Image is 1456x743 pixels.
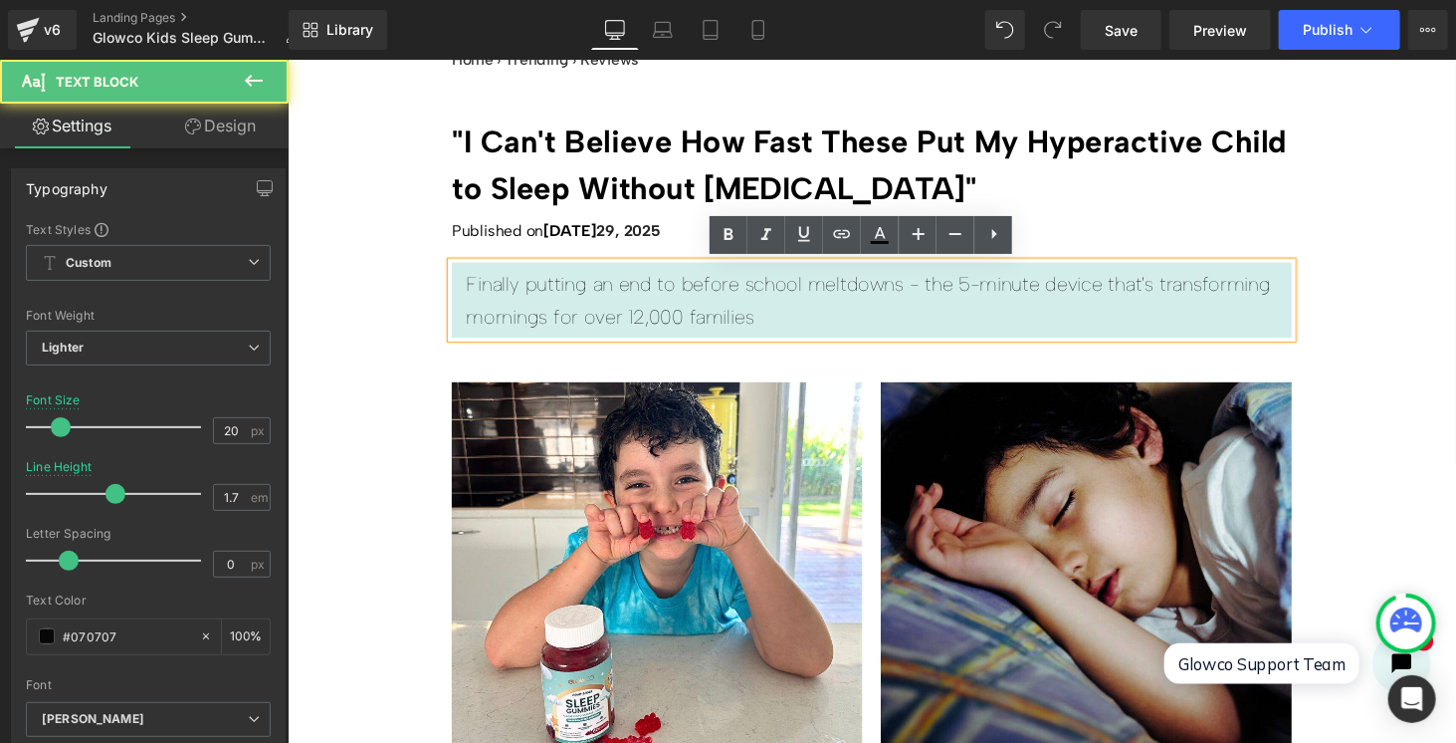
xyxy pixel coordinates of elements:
[639,10,687,50] a: Laptop
[93,30,277,46] span: Glowco Kids Sleep Gummies
[26,460,92,474] div: Line Height
[591,10,639,50] a: Desktop
[1169,10,1271,50] a: Preview
[93,10,314,26] a: Landing Pages
[264,167,318,186] strong: [DATE]
[148,104,293,148] a: Design
[26,527,271,541] div: Letter Spacing
[1193,20,1247,41] span: Preview
[26,393,81,407] div: Font Size
[889,576,1195,669] iframe: Tidio Chat
[66,255,111,272] b: Custom
[26,309,271,323] div: Font Weight
[1105,20,1138,41] span: Save
[1408,10,1448,50] button: More
[251,491,268,504] span: em
[56,74,138,90] span: Text Block
[169,165,1035,189] p: Published on
[184,214,1020,282] p: Finally putting an end to before school meltdowns - the 5-minute device that's transforming morni...
[251,424,268,437] span: px
[222,619,270,654] div: %
[734,10,782,50] a: Mobile
[26,169,107,197] div: Typography
[26,678,271,692] div: Font
[63,625,190,647] input: Color
[169,62,1035,157] h1: "I Can't Believe How Fast These Put My Hyperactive Child to Sleep Without [MEDICAL_DATA]"
[42,340,84,355] b: Lighter
[26,594,271,608] div: Text Color
[42,711,144,728] i: [PERSON_NAME]
[289,10,387,50] a: New Library
[1303,22,1352,38] span: Publish
[326,21,373,39] span: Library
[1279,10,1400,50] button: Publish
[687,10,734,50] a: Tablet
[985,10,1025,50] button: Undo
[8,10,77,50] a: v6
[251,558,268,571] span: px
[1033,10,1073,50] button: Redo
[40,17,65,43] div: v6
[318,167,384,186] strong: 29, 2025
[1388,675,1436,723] div: Open Intercom Messenger
[26,221,271,237] div: Text Styles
